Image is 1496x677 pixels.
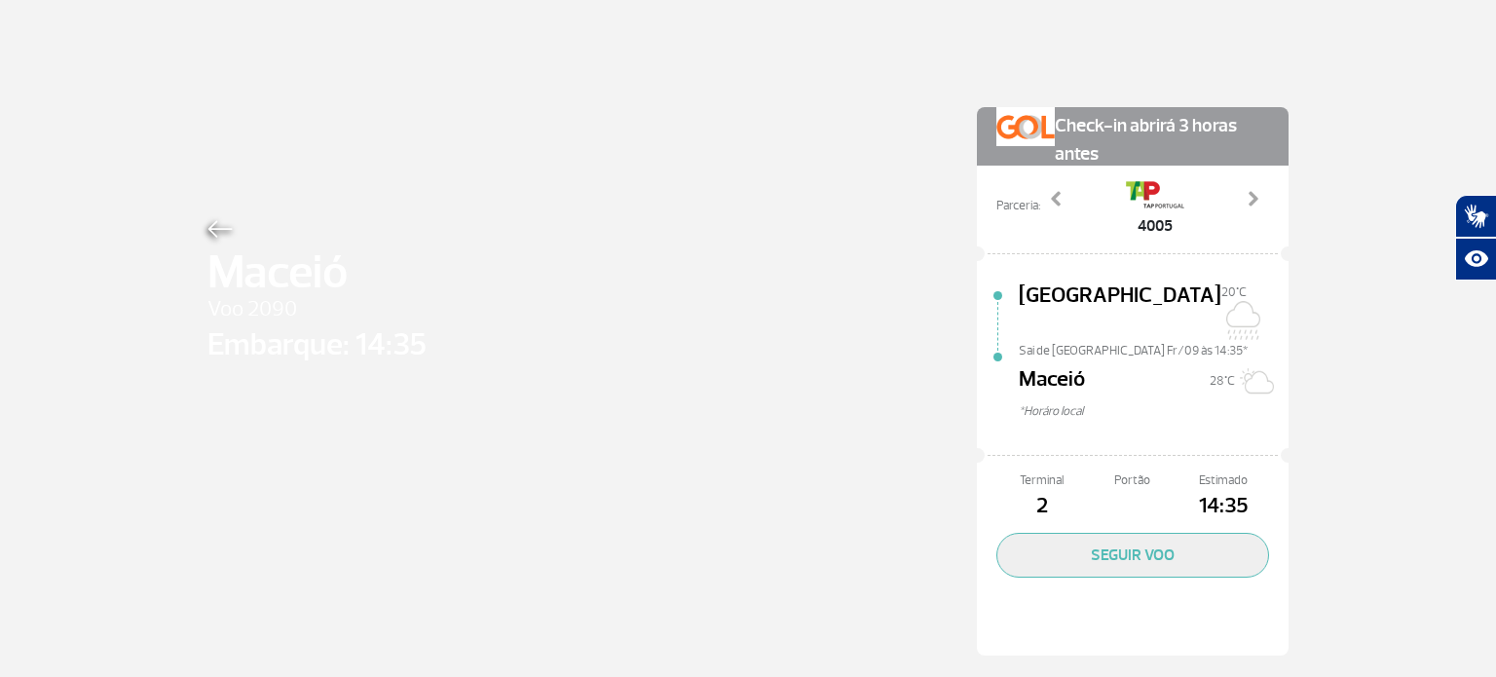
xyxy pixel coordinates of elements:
span: Terminal [996,471,1087,490]
img: Sol com muitas nuvens [1235,361,1274,400]
span: *Horáro local [1019,402,1289,421]
span: [GEOGRAPHIC_DATA] [1019,280,1221,342]
img: Chuvoso [1221,301,1260,340]
span: 20°C [1221,284,1247,300]
span: Portão [1087,471,1178,490]
span: Maceió [207,238,427,308]
button: Abrir recursos assistivos. [1455,238,1496,281]
button: Abrir tradutor de língua de sinais. [1455,195,1496,238]
span: 2 [996,490,1087,523]
div: Plugin de acessibilidade da Hand Talk. [1455,195,1496,281]
span: Sai de [GEOGRAPHIC_DATA] Fr/09 às 14:35* [1019,342,1289,356]
span: 4005 [1126,214,1184,238]
span: 28°C [1210,373,1235,389]
span: Maceió [1019,363,1085,402]
button: SEGUIR VOO [996,533,1269,578]
span: Voo 2090 [207,293,427,326]
span: 14:35 [1178,490,1269,523]
span: Embarque: 14:35 [207,321,427,368]
span: Check-in abrirá 3 horas antes [1055,107,1269,169]
span: Parceria: [996,197,1040,215]
span: Estimado [1178,471,1269,490]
